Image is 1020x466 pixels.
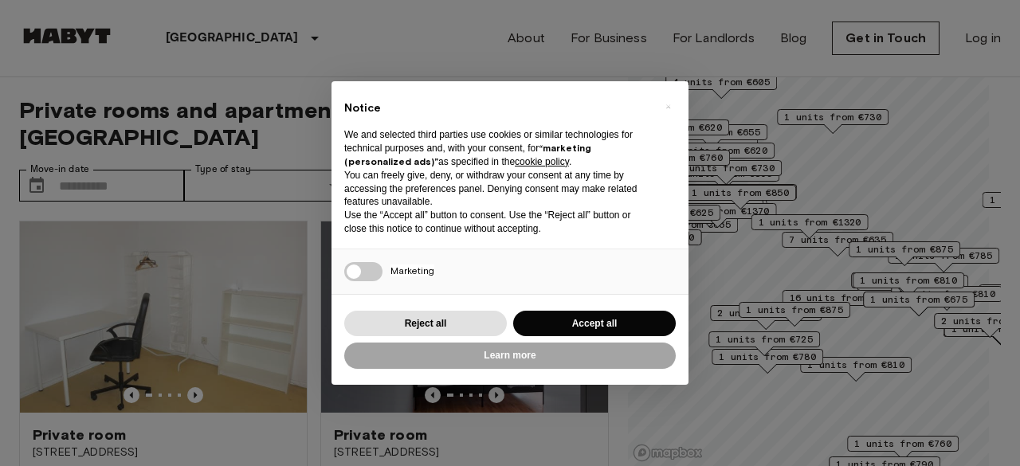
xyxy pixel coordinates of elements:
[513,311,676,337] button: Accept all
[655,94,681,119] button: Close this notice
[344,209,650,236] p: Use the “Accept all” button to consent. Use the “Reject all” button or close this notice to conti...
[344,128,650,168] p: We and selected third parties use cookies or similar technologies for technical purposes and, wit...
[344,100,650,116] h2: Notice
[344,311,507,337] button: Reject all
[344,169,650,209] p: You can freely give, deny, or withdraw your consent at any time by accessing the preferences pane...
[390,264,434,276] span: Marketing
[515,156,569,167] a: cookie policy
[344,142,591,167] strong: “marketing (personalized ads)”
[344,343,676,369] button: Learn more
[665,97,671,116] span: ×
